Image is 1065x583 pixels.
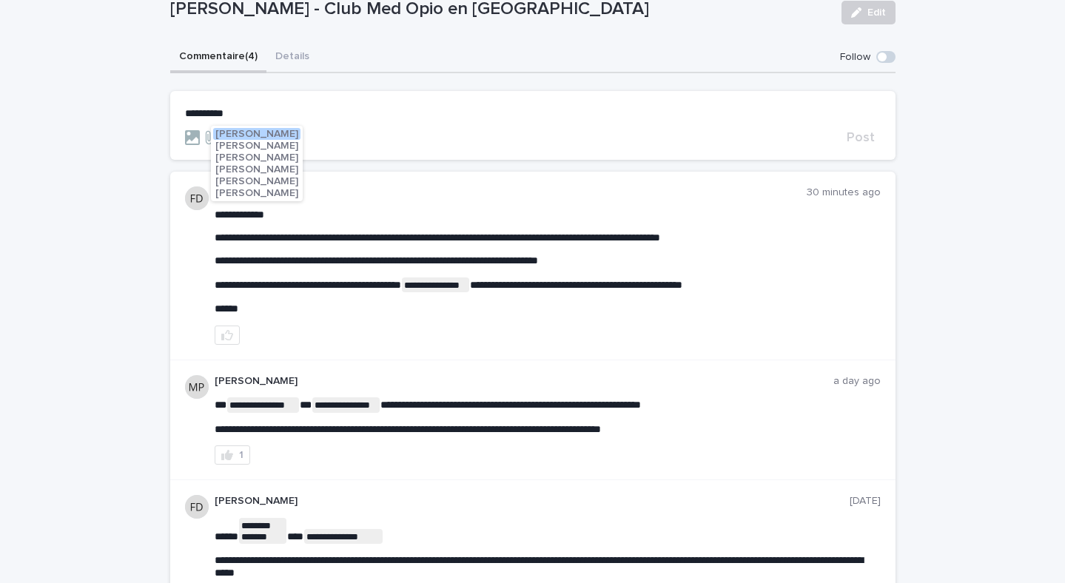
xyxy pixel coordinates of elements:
[215,495,850,508] p: [PERSON_NAME]
[840,51,870,64] p: Follow
[213,187,300,199] button: [PERSON_NAME]
[847,131,875,144] span: Post
[215,188,298,198] span: [PERSON_NAME]
[170,42,266,73] button: Commentaire (4)
[841,1,896,24] button: Edit
[833,375,881,388] p: a day ago
[239,450,243,460] div: 1
[215,375,833,388] p: [PERSON_NAME]
[850,495,881,508] p: [DATE]
[215,141,298,151] span: [PERSON_NAME]
[215,129,298,139] span: [PERSON_NAME]
[215,326,240,345] button: like this post
[215,152,298,163] span: [PERSON_NAME]
[215,186,807,199] p: [PERSON_NAME]
[213,164,300,175] button: [PERSON_NAME]
[867,7,886,18] span: Edit
[215,445,250,465] button: 1
[807,186,881,199] p: 30 minutes ago
[213,175,300,187] button: [PERSON_NAME]
[215,164,298,175] span: [PERSON_NAME]
[215,176,298,186] span: [PERSON_NAME]
[213,152,300,164] button: [PERSON_NAME]
[266,42,318,73] button: Details
[213,128,300,140] button: [PERSON_NAME]
[213,140,300,152] button: [PERSON_NAME]
[841,131,881,144] button: Post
